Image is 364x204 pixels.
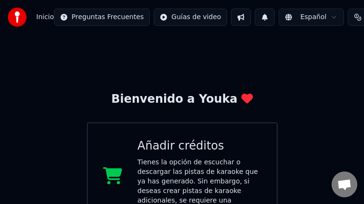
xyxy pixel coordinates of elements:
nav: breadcrumb [36,12,54,22]
button: Guías de video [154,9,227,26]
div: Bienvenido a Youka [111,92,253,107]
button: Preguntas Frecuentes [54,9,150,26]
img: youka [8,8,27,27]
span: Inicio [36,12,54,22]
div: Añadir créditos [137,139,261,154]
div: Chat abierto [332,172,357,197]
